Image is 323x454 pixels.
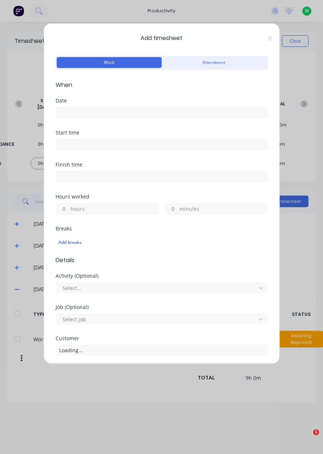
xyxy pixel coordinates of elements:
button: Attendance [162,57,267,68]
div: Finish time [56,162,268,167]
span: Details [56,256,268,265]
span: When [56,81,268,89]
label: minutes [179,205,267,214]
span: Add timesheet [56,34,268,43]
div: Hours worked [56,194,268,199]
div: Add breaks [58,238,265,247]
div: Breaks [56,226,268,231]
label: hours [70,205,158,214]
input: 0 [56,203,69,214]
div: Start time [56,130,268,135]
iframe: Intercom live chat [298,429,316,447]
div: Job (Optional) [56,305,268,310]
div: Activity (Optional) [56,273,268,278]
div: Date [56,98,268,103]
input: 0 [165,203,178,214]
div: Loading... [56,345,268,355]
span: 1 [313,429,319,435]
button: Work [57,57,162,68]
div: Customer [56,336,268,341]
